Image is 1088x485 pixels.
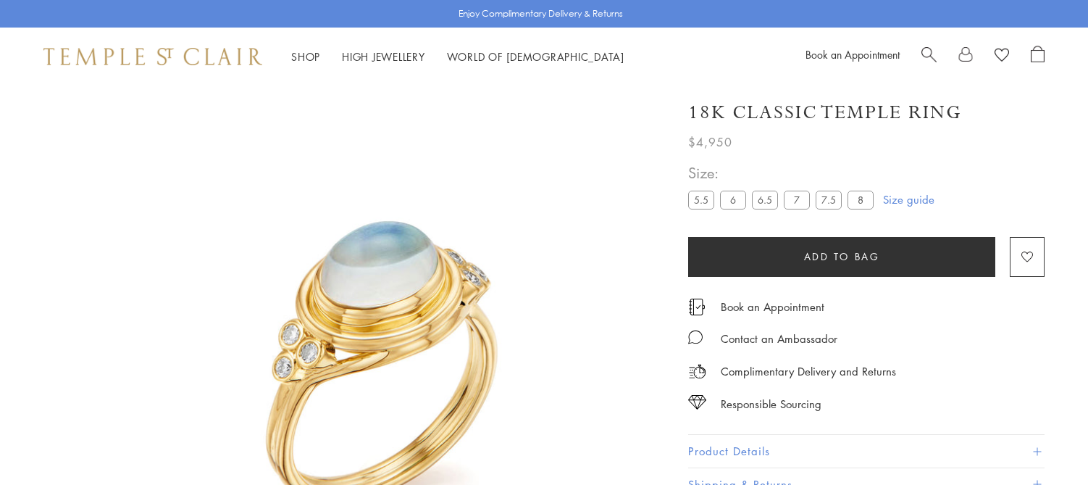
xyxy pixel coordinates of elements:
label: 7 [784,191,810,209]
h1: 18K Classic Temple Ring [688,100,962,125]
div: Responsible Sourcing [721,395,821,413]
span: Size: [688,161,879,185]
img: icon_appointment.svg [688,299,706,315]
span: $4,950 [688,133,732,152]
a: High JewelleryHigh Jewellery [342,49,425,64]
img: icon_delivery.svg [688,362,706,381]
a: View Wishlist [995,46,1009,67]
a: Book an Appointment [721,299,824,315]
a: Size guide [883,192,934,207]
img: icon_sourcing.svg [688,395,706,410]
img: MessageIcon-01_2.svg [688,330,703,344]
a: Open Shopping Bag [1031,46,1045,67]
a: World of [DEMOGRAPHIC_DATA]World of [DEMOGRAPHIC_DATA] [447,49,624,64]
label: 6 [720,191,746,209]
label: 5.5 [688,191,714,209]
button: Product Details [688,435,1045,468]
p: Complimentary Delivery and Returns [721,362,896,381]
img: Temple St. Clair [43,48,262,65]
nav: Main navigation [291,48,624,66]
span: Add to bag [804,249,880,265]
label: 8 [848,191,874,209]
a: ShopShop [291,49,320,64]
button: Add to bag [688,237,995,277]
label: 6.5 [752,191,778,209]
a: Book an Appointment [805,47,900,62]
p: Enjoy Complimentary Delivery & Returns [459,7,623,21]
div: Contact an Ambassador [721,330,837,348]
a: Search [921,46,937,67]
label: 7.5 [816,191,842,209]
